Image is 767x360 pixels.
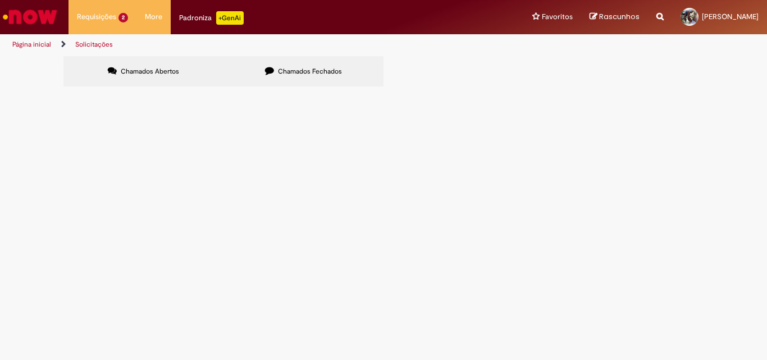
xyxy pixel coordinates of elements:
[145,11,162,22] span: More
[702,12,759,21] span: [PERSON_NAME]
[121,67,179,76] span: Chamados Abertos
[77,11,116,22] span: Requisições
[8,34,503,55] ul: Trilhas de página
[75,40,113,49] a: Solicitações
[12,40,51,49] a: Página inicial
[1,6,59,28] img: ServiceNow
[216,11,244,25] p: +GenAi
[599,11,640,22] span: Rascunhos
[542,11,573,22] span: Favoritos
[179,11,244,25] div: Padroniza
[590,12,640,22] a: Rascunhos
[278,67,342,76] span: Chamados Fechados
[118,13,128,22] span: 2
